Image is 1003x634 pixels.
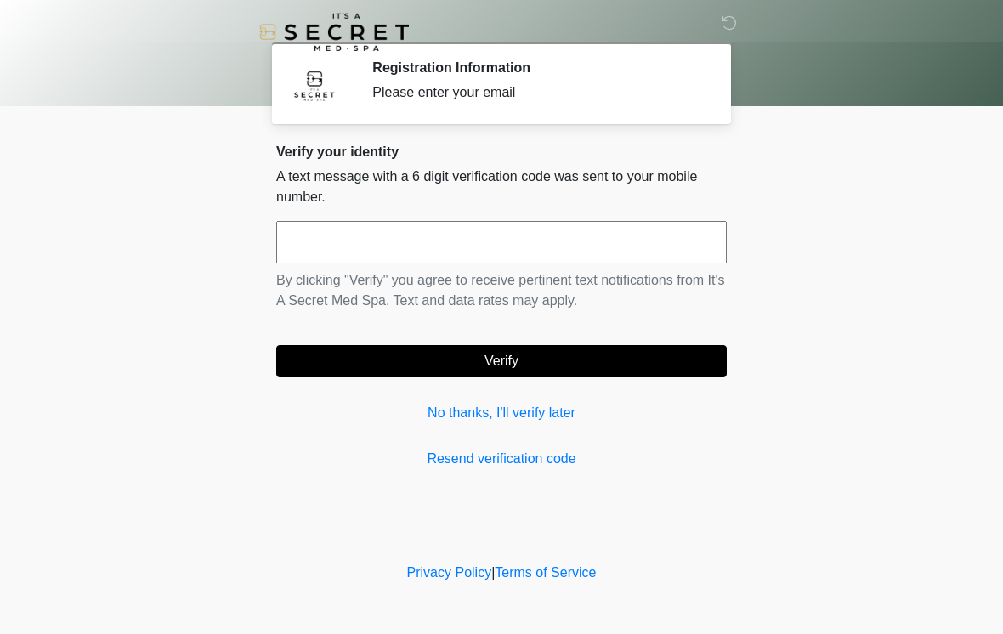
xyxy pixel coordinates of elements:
a: | [491,565,495,580]
img: It's A Secret Med Spa Logo [259,13,409,51]
button: Verify [276,345,727,377]
h2: Registration Information [372,59,701,76]
h2: Verify your identity [276,144,727,160]
p: A text message with a 6 digit verification code was sent to your mobile number. [276,167,727,207]
div: Please enter your email [372,82,701,103]
p: By clicking "Verify" you agree to receive pertinent text notifications from It's A Secret Med Spa... [276,270,727,311]
img: Agent Avatar [289,59,340,110]
a: Terms of Service [495,565,596,580]
a: No thanks, I'll verify later [276,403,727,423]
a: Privacy Policy [407,565,492,580]
a: Resend verification code [276,449,727,469]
